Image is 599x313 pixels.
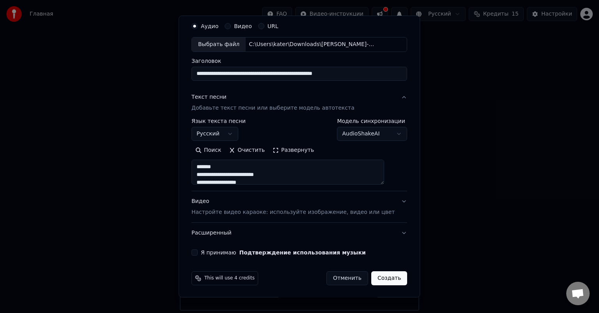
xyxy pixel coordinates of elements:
button: Я принимаю [239,250,366,255]
button: Расширенный [191,223,407,243]
div: Текст песни [191,93,227,101]
label: Аудио [201,23,218,29]
span: This will use 4 credits [204,275,255,281]
div: C:\Users\kater\Downloads\[PERSON_NAME]-_S_Dnjom_Rozhdeniya_minus_64073852 [music].mp3 [246,41,378,48]
p: Добавьте текст песни или выберите модель автотекста [191,104,354,112]
label: URL [268,23,278,29]
button: ВидеоНастройте видео караоке: используйте изображение, видео или цвет [191,191,407,222]
button: Развернуть [269,144,318,156]
label: Видео [234,23,252,29]
label: Я принимаю [201,250,366,255]
div: Текст песниДобавьте текст песни или выберите модель автотекста [191,118,407,191]
label: Модель синхронизации [337,118,408,124]
button: Создать [371,271,407,285]
button: Поиск [191,144,225,156]
p: Настройте видео караоке: используйте изображение, видео или цвет [191,208,395,216]
button: Очистить [225,144,269,156]
div: Видео [191,197,395,216]
label: Язык текста песни [191,118,246,124]
label: Заголовок [191,58,407,64]
button: Отменить [326,271,368,285]
div: Выбрать файл [192,37,246,52]
button: Текст песниДобавьте текст песни или выберите модель автотекста [191,87,407,118]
